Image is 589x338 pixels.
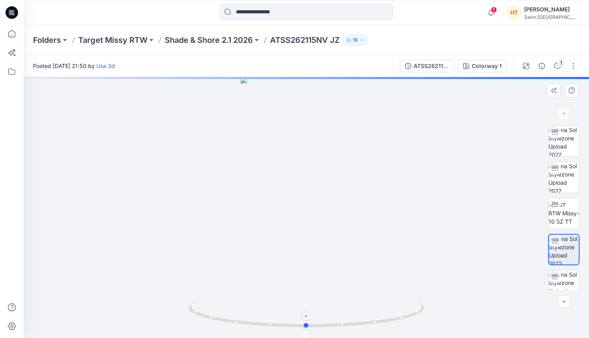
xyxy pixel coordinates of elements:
div: ATSS262115NV JZ [414,62,450,70]
div: [PERSON_NAME] [524,5,579,14]
button: 1 [551,60,564,72]
a: Target Missy RTW [78,35,147,46]
div: HT [507,6,521,20]
img: Kona Sol Stylezone Upload 2022 [549,235,579,265]
button: Colorway 1 [458,60,507,72]
a: Shade & Shore 2.1 2026 [165,35,253,46]
span: Posted [DATE] 21:50 by [33,62,115,70]
div: Swim [GEOGRAPHIC_DATA] [524,14,579,20]
img: TGT RTW Missy-10 SZ TT [549,201,579,226]
img: Kona Sol Stylezone Upload 2022 [549,162,579,193]
button: 18 [343,35,368,46]
a: Usa 3d [96,62,115,69]
p: ATSS262115NV JZ [270,35,340,46]
div: Colorway 1 [472,62,502,70]
img: Kona Sol Stylezone Upload 2022 [549,126,579,156]
button: ATSS262115NV JZ [400,60,455,72]
button: Details [536,60,548,72]
div: 1 [557,59,565,67]
img: Kona Sol Stylezone Upload 2022 [549,270,579,301]
p: 18 [353,36,358,44]
span: 1 [491,7,497,13]
a: Folders [33,35,61,46]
